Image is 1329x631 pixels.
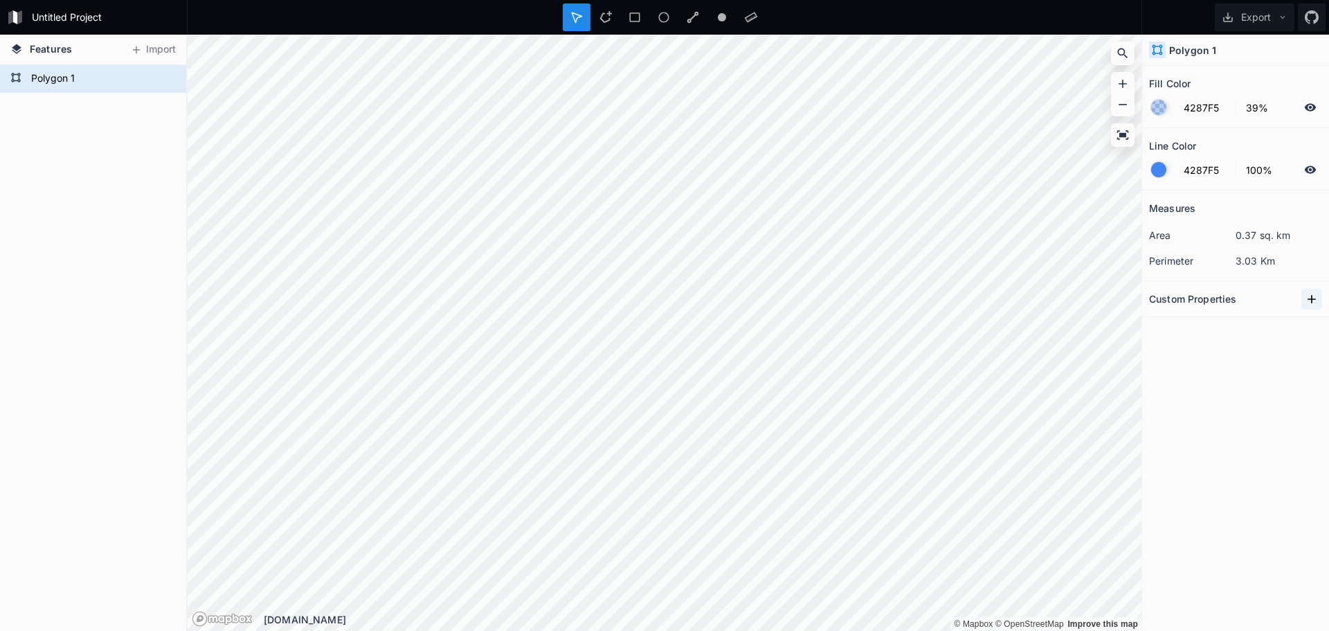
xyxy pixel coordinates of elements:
h4: Polygon 1 [1169,43,1216,57]
h2: Fill Color [1149,73,1191,94]
a: Map feedback [1067,619,1138,629]
dt: perimeter [1149,254,1236,268]
div: [DOMAIN_NAME] [264,612,1141,627]
h2: Measures [1149,197,1195,219]
dt: area [1149,228,1236,242]
h2: Line Color [1149,135,1196,157]
h2: Custom Properties [1149,288,1236,310]
button: Export [1215,3,1294,31]
a: OpenStreetMap [995,619,1064,629]
a: Mapbox logo [192,611,253,627]
a: Mapbox [954,619,993,629]
dd: 0.37 sq. km [1236,228,1322,242]
dd: 3.03 Km [1236,254,1322,268]
span: Features [30,42,72,56]
button: Import [123,39,183,61]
